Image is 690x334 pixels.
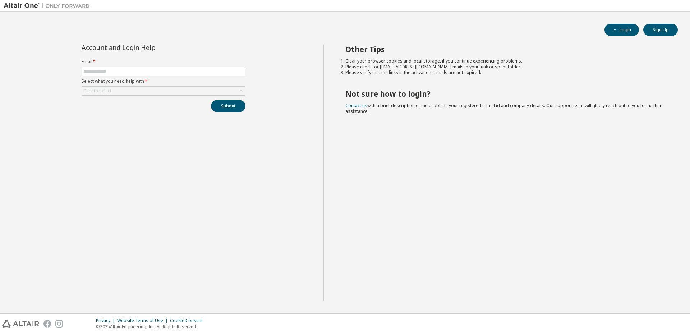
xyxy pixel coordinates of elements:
li: Please verify that the links in the activation e-mails are not expired. [345,70,665,76]
label: Email [82,59,245,65]
h2: Not sure how to login? [345,89,665,99]
div: Account and Login Help [82,45,213,50]
img: altair_logo.svg [2,320,39,328]
label: Select what you need help with [82,78,245,84]
div: Privacy [96,318,117,324]
div: Website Terms of Use [117,318,170,324]
button: Submit [211,100,245,112]
p: © 2025 Altair Engineering, Inc. All Rights Reserved. [96,324,207,330]
div: Click to select [83,88,111,94]
div: Cookie Consent [170,318,207,324]
li: Please check for [EMAIL_ADDRESS][DOMAIN_NAME] mails in your junk or spam folder. [345,64,665,70]
h2: Other Tips [345,45,665,54]
li: Clear your browser cookies and local storage, if you continue experiencing problems. [345,58,665,64]
img: Altair One [4,2,93,9]
a: Contact us [345,102,367,109]
div: Click to select [82,87,245,95]
span: with a brief description of the problem, your registered e-mail id and company details. Our suppo... [345,102,662,114]
button: Sign Up [643,24,678,36]
img: instagram.svg [55,320,63,328]
button: Login [604,24,639,36]
img: facebook.svg [43,320,51,328]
